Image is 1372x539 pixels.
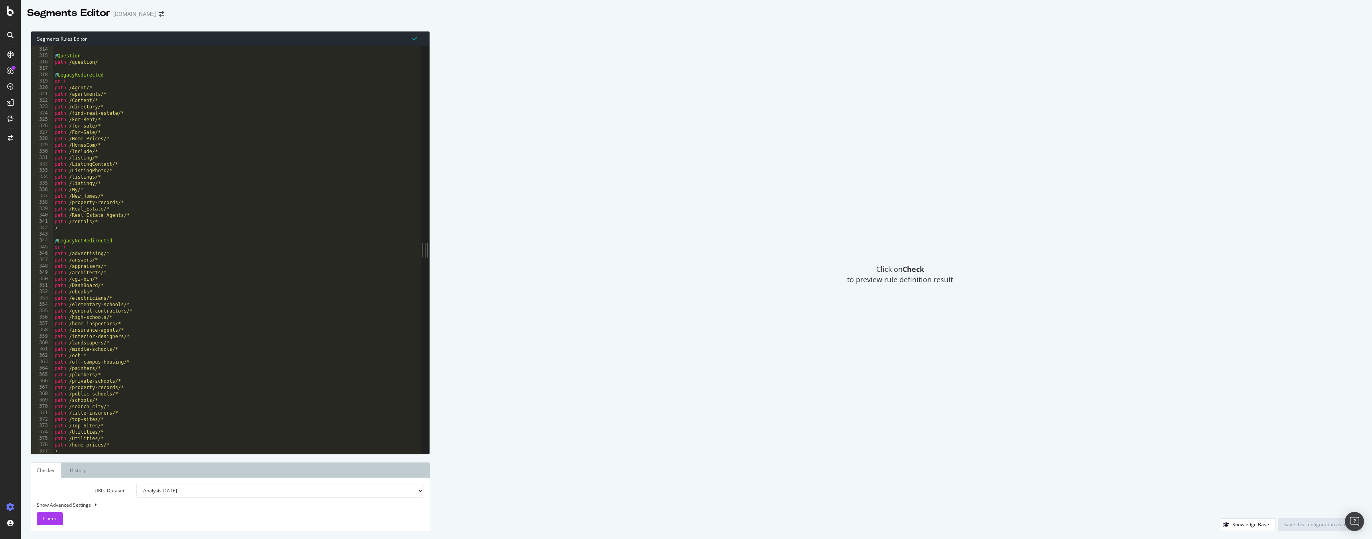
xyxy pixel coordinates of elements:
[31,346,53,352] div: 361
[1232,521,1269,528] div: Knowledge Base
[63,462,92,478] a: History
[31,276,53,282] div: 350
[31,136,53,142] div: 328
[31,321,53,327] div: 357
[31,423,53,429] div: 373
[31,187,53,193] div: 336
[31,435,53,442] div: 375
[31,378,53,384] div: 366
[412,35,417,42] span: Syntax is valid
[31,372,53,378] div: 365
[31,269,53,276] div: 349
[31,78,53,85] div: 319
[31,174,53,180] div: 334
[31,308,53,314] div: 355
[31,167,53,174] div: 333
[31,142,53,148] div: 329
[31,129,53,136] div: 327
[903,264,924,274] strong: Check
[31,340,53,346] div: 360
[31,104,53,110] div: 323
[43,515,57,522] span: Check
[31,429,53,435] div: 374
[31,502,418,508] div: Show Advanced Settings
[31,46,53,53] div: 314
[31,359,53,365] div: 363
[31,397,53,403] div: 369
[31,212,53,218] div: 340
[31,314,53,321] div: 356
[31,295,53,301] div: 353
[31,238,53,244] div: 344
[37,512,63,525] button: Check
[31,123,53,129] div: 326
[31,416,53,423] div: 372
[1220,518,1276,531] button: Knowledge Base
[1220,521,1276,528] a: Knowledge Base
[31,384,53,391] div: 367
[31,110,53,116] div: 324
[1284,521,1356,528] div: Save this configuration as active
[31,72,53,78] div: 318
[31,333,53,340] div: 359
[1278,518,1362,531] button: Save this configuration as active
[31,218,53,225] div: 341
[31,301,53,308] div: 354
[27,6,110,20] div: Segments Editor
[31,206,53,212] div: 339
[159,11,164,17] div: arrow-right-arrow-left
[31,365,53,372] div: 364
[31,289,53,295] div: 352
[31,59,53,65] div: 316
[31,155,53,161] div: 331
[31,148,53,155] div: 330
[1345,512,1364,531] div: Open Intercom Messenger
[31,448,53,454] div: 377
[847,264,953,285] span: Click on to preview rule definition result
[31,352,53,359] div: 362
[31,257,53,263] div: 347
[31,199,53,206] div: 338
[31,161,53,167] div: 332
[31,65,53,72] div: 317
[31,225,53,231] div: 342
[31,53,53,59] div: 315
[31,116,53,123] div: 325
[31,484,130,498] label: URLs Dataset
[31,193,53,199] div: 337
[113,10,156,18] div: [DOMAIN_NAME]
[31,180,53,187] div: 335
[31,403,53,410] div: 370
[31,250,53,257] div: 346
[31,231,53,238] div: 343
[31,91,53,97] div: 321
[31,282,53,289] div: 351
[31,462,61,478] a: Checker
[31,327,53,333] div: 358
[31,31,430,46] div: Segments Rules Editor
[31,97,53,104] div: 322
[31,410,53,416] div: 371
[31,442,53,448] div: 376
[31,85,53,91] div: 320
[31,244,53,250] div: 345
[31,391,53,397] div: 368
[31,263,53,269] div: 348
